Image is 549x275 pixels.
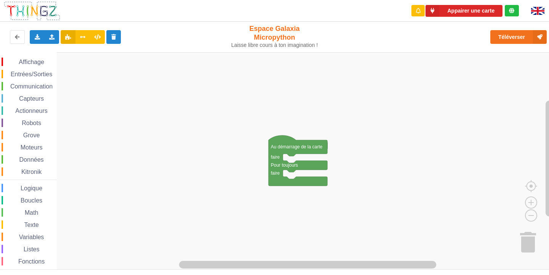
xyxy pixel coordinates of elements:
[271,162,298,168] text: Pour toujours
[490,30,547,44] button: Téléverser
[19,197,43,204] span: Boucles
[23,222,40,228] span: Texte
[24,209,40,216] span: Math
[425,5,502,17] button: Appairer une carte
[531,7,544,15] img: gb.png
[22,132,41,138] span: Grove
[3,1,61,21] img: thingz_logo.png
[10,71,53,77] span: Entrées/Sorties
[20,169,43,175] span: Kitronik
[505,5,519,16] div: Tu es connecté au serveur de création de Thingz
[18,156,45,163] span: Données
[19,185,43,191] span: Logique
[228,24,321,48] div: Espace Galaxia Micropython
[271,170,280,176] text: faire
[14,108,49,114] span: Actionneurs
[271,154,280,160] text: faire
[22,246,41,252] span: Listes
[9,83,54,90] span: Communication
[21,120,42,126] span: Robots
[18,95,45,102] span: Capteurs
[18,59,45,65] span: Affichage
[18,234,45,240] span: Variables
[17,258,46,265] span: Fonctions
[271,144,323,150] text: Au démarrage de la carte
[19,144,44,151] span: Moteurs
[228,42,321,48] div: Laisse libre cours à ton imagination !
